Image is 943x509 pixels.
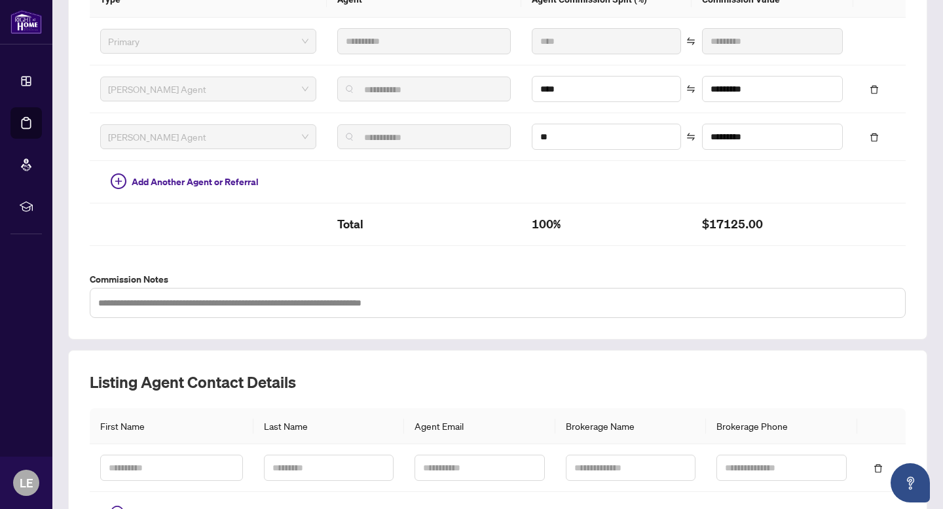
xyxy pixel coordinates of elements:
span: Primary [108,31,308,51]
span: RAHR Agent [108,79,308,99]
label: Commission Notes [90,272,906,287]
th: First Name [90,408,253,444]
span: swap [686,132,695,141]
th: Last Name [253,408,404,444]
span: LE [20,474,33,492]
img: logo [10,10,42,34]
th: Agent Email [404,408,555,444]
h2: $17125.00 [702,214,843,235]
span: delete [870,133,879,142]
h2: Total [337,214,511,235]
th: Brokerage Phone [706,408,857,444]
th: Brokerage Name [555,408,706,444]
span: delete [874,464,883,473]
span: Add Another Agent or Referral [132,175,259,189]
span: RAHR Agent [108,127,308,147]
button: Add Another Agent or Referral [100,171,269,192]
span: plus-circle [111,173,126,189]
h2: 100% [532,214,681,235]
span: swap [686,84,695,94]
button: Open asap [891,463,930,502]
span: delete [870,85,879,94]
span: swap [686,37,695,46]
h2: Listing Agent Contact Details [90,372,906,393]
img: search_icon [346,85,354,93]
img: search_icon [346,133,354,141]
